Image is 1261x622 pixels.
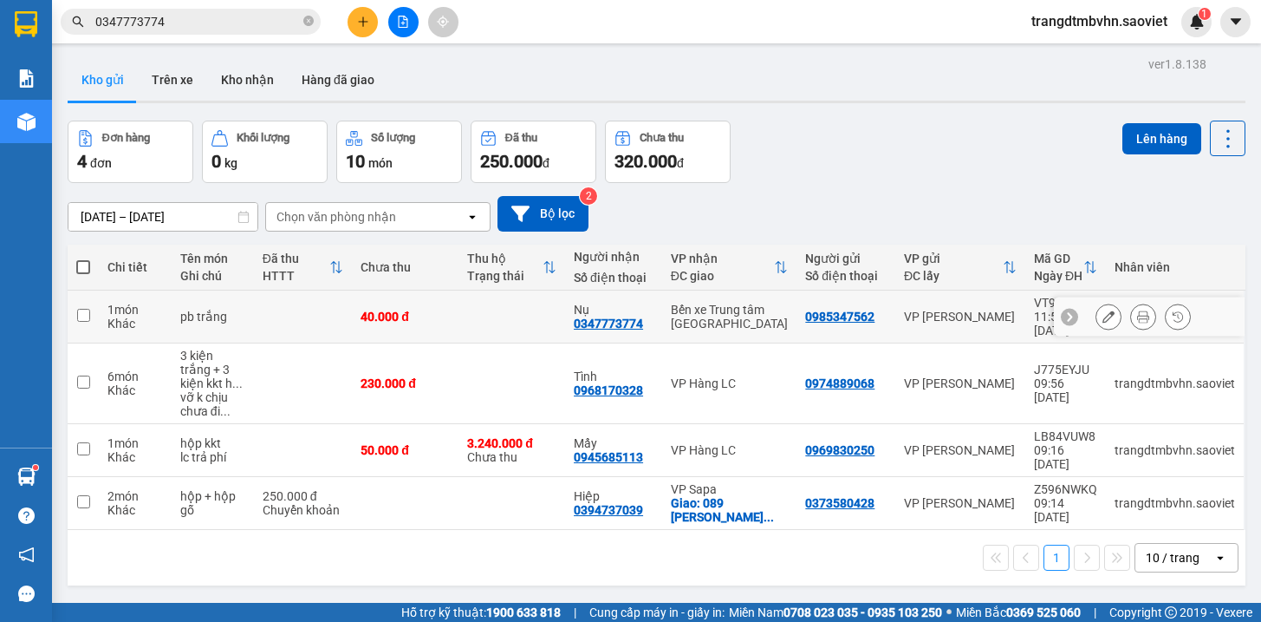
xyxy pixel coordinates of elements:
[764,510,774,524] span: ...
[805,269,887,283] div: Số điện thoại
[303,14,314,30] span: close-circle
[303,16,314,26] span: close-circle
[486,606,561,619] strong: 1900 633 818
[180,489,245,517] div: hộp + hộp gỗ
[237,132,289,144] div: Khối lượng
[1034,269,1083,283] div: Ngày ĐH
[574,303,653,317] div: Nụ
[480,151,543,172] span: 250.000
[18,586,35,602] span: message
[1034,443,1097,471] div: 09:16 [DATE]
[102,132,150,144] div: Đơn hàng
[1115,376,1235,390] div: trangdtmbvhn.saoviet
[580,187,597,205] sup: 2
[574,503,643,517] div: 0394737039
[1095,304,1121,330] div: Sửa đơn hàng
[671,303,789,331] div: Bến xe Trung tâm [GEOGRAPHIC_DATA]
[211,151,221,172] span: 0
[180,390,245,418] div: vỡ k chịu chưa đi ngay đã báo
[1017,10,1181,32] span: trangdtmbvhn.saoviet
[729,603,942,622] span: Miền Nam
[1199,8,1211,20] sup: 1
[1025,245,1106,291] th: Toggle SortBy
[1034,363,1097,376] div: J775EYJU
[1034,376,1097,404] div: 09:56 [DATE]
[671,443,789,457] div: VP Hàng LC
[471,121,596,183] button: Đã thu250.000đ
[220,404,231,418] span: ...
[805,252,887,265] div: Người gửi
[138,59,207,101] button: Trên xe
[467,252,543,265] div: Thu hộ
[388,7,419,37] button: file-add
[68,59,138,101] button: Kho gửi
[72,16,84,28] span: search
[677,156,684,170] span: đ
[336,121,462,183] button: Số lượng10món
[671,269,775,283] div: ĐC giao
[904,376,1017,390] div: VP [PERSON_NAME]
[574,489,653,503] div: Hiệp
[904,310,1017,324] div: VP [PERSON_NAME]
[263,503,344,517] div: Chuyển khoản
[107,436,163,450] div: 1 món
[467,269,543,283] div: Trạng thái
[1115,443,1235,457] div: trangdtmbvhn.saoviet
[180,450,245,464] div: lc trả phí
[458,245,565,291] th: Toggle SortBy
[368,156,393,170] span: món
[895,245,1025,291] th: Toggle SortBy
[574,271,653,285] div: Số điện thoại
[17,113,36,131] img: warehouse-icon
[348,7,378,37] button: plus
[207,59,288,101] button: Kho nhận
[805,310,874,324] div: 0985347562
[465,210,479,224] svg: open
[397,16,409,28] span: file-add
[904,269,1003,283] div: ĐC lấy
[904,443,1017,457] div: VP [PERSON_NAME]
[263,269,330,283] div: HTTT
[107,489,163,503] div: 2 món
[1034,496,1097,524] div: 09:14 [DATE]
[574,370,653,383] div: Tình
[107,450,163,464] div: Khác
[589,603,725,622] span: Cung cấp máy in - giấy in:
[17,468,36,486] img: warehouse-icon
[68,203,257,231] input: Select a date range.
[95,12,300,31] input: Tìm tên, số ĐT hoặc mã đơn
[401,603,561,622] span: Hỗ trợ kỹ thuật:
[180,349,245,390] div: 3 kiện trắng + 3 kiện kkt hg k chịu
[288,59,388,101] button: Hàng đã giao
[671,376,789,390] div: VP Hàng LC
[346,151,365,172] span: 10
[107,370,163,383] div: 6 món
[180,269,245,283] div: Ghi chú
[361,443,450,457] div: 50.000 đ
[1228,14,1244,29] span: caret-down
[805,376,874,390] div: 0974889068
[467,436,556,450] div: 3.240.000 đ
[224,156,237,170] span: kg
[1146,549,1199,566] div: 10 / trang
[17,69,36,88] img: solution-icon
[18,507,35,524] span: question-circle
[263,252,330,265] div: Đã thu
[1006,606,1081,619] strong: 0369 525 060
[1034,482,1097,496] div: Z596NWKQ
[904,252,1003,265] div: VP gửi
[437,16,449,28] span: aim
[1034,252,1083,265] div: Mã GD
[543,156,549,170] span: đ
[1043,545,1069,571] button: 1
[1094,603,1096,622] span: |
[1034,429,1097,443] div: LB84VUW8
[33,465,38,470] sup: 1
[671,252,775,265] div: VP nhận
[180,310,245,324] div: pb trắng
[614,151,677,172] span: 320.000
[574,450,643,464] div: 0945685113
[1115,260,1235,274] div: Nhân viên
[662,245,797,291] th: Toggle SortBy
[574,383,643,397] div: 0968170328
